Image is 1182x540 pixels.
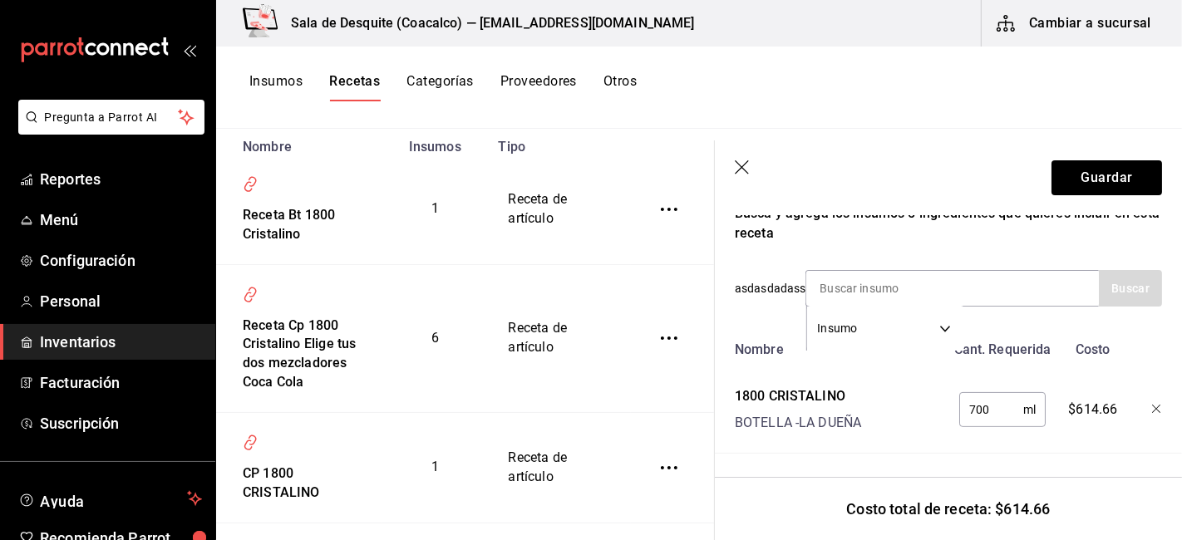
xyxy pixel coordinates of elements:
div: ml [959,392,1046,427]
input: Buscar insumo [806,271,973,306]
span: Suscripción [40,412,202,434]
span: Inventarios [40,331,202,353]
div: Receta Bt 1800 Cristalino [236,199,362,244]
th: Nombre [216,129,382,155]
input: 0 [959,393,1023,426]
span: Personal [40,290,202,312]
td: Receta de artículo [488,413,631,523]
div: CP 1800 CRISTALINO [236,458,362,503]
div: asdasdadass [735,270,1162,307]
div: navigation tabs [249,73,637,101]
div: Insumo [807,306,964,351]
div: Cant. Requerida [945,333,1054,360]
div: BOTELLA - LA DUEÑA [735,413,861,433]
div: Costo [1054,333,1126,360]
span: 1 [431,459,439,474]
button: Insumos [249,73,303,101]
div: Nombre [728,333,945,360]
h3: Sala de Desquite (Coacalco) — [EMAIL_ADDRESS][DOMAIN_NAME] [278,13,695,33]
div: Busca y agrega los insumos o ingredientes que quieres incluir en esta receta [735,204,1162,243]
span: Pregunta a Parrot AI [45,109,179,126]
td: Receta de artículo [488,155,631,264]
div: 1800 CRISTALINO [735,386,861,406]
button: Categorías [406,73,474,101]
th: Insumos [382,129,488,155]
span: Reportes [40,168,202,190]
span: 1 [431,200,439,216]
td: Receta de artículo [488,264,631,412]
span: Facturación [40,371,202,394]
span: Configuración [40,249,202,272]
button: Guardar [1051,160,1162,195]
div: Costo total de receta: $614.66 [715,477,1182,540]
button: Proveedores [500,73,577,101]
th: Tipo [488,129,631,155]
span: 6 [431,330,439,346]
span: Menú [40,209,202,231]
span: $614.66 [1069,400,1118,420]
button: open_drawer_menu [183,43,196,56]
a: Pregunta a Parrot AI [12,120,204,138]
button: Pregunta a Parrot AI [18,100,204,135]
button: Otros [603,73,637,101]
span: Ayuda [40,488,180,508]
button: Recetas [329,73,380,101]
div: Receta Cp 1800 Cristalino Elige tus dos mezcladores Coca Cola [236,310,362,393]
